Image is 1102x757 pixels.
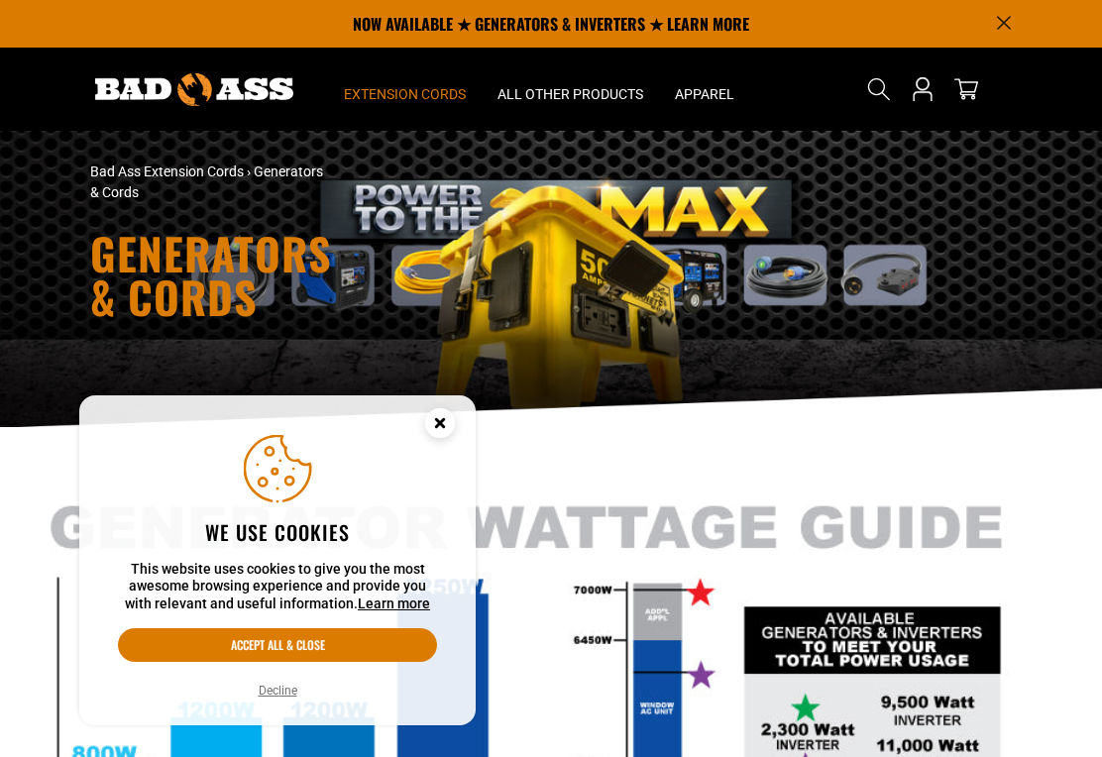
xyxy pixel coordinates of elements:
[675,85,734,103] span: Apparel
[247,163,251,179] span: ›
[90,162,695,203] nav: breadcrumbs
[328,48,482,131] summary: Extension Cords
[344,85,466,103] span: Extension Cords
[118,519,437,545] h2: We use cookies
[659,48,750,131] summary: Apparel
[79,395,476,726] aside: Cookie Consent
[482,48,659,131] summary: All Other Products
[118,561,437,613] p: This website uses cookies to give you the most awesome browsing experience and provide you with r...
[118,628,437,662] button: Accept all & close
[95,73,293,106] img: Bad Ass Extension Cords
[358,595,430,611] a: Learn more
[253,681,303,701] button: Decline
[497,85,643,103] span: All Other Products
[90,163,244,179] a: Bad Ass Extension Cords
[863,73,895,105] summary: Search
[90,232,853,319] h1: Generators & Cords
